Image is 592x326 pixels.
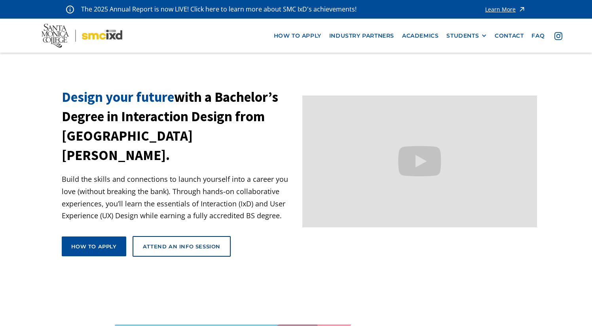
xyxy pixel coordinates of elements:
[302,95,537,227] iframe: Design your future with a Bachelor's Degree in Interaction Design from Santa Monica College
[62,88,174,106] span: Design your future
[81,4,357,15] p: The 2025 Annual Report is now LIVE! Click here to learn more about SMC IxD's achievements!
[42,24,122,48] img: Santa Monica College - SMC IxD logo
[398,29,442,43] a: Academics
[485,4,526,15] a: Learn More
[62,88,296,165] h1: with a Bachelor’s Degree in Interaction Design from [GEOGRAPHIC_DATA][PERSON_NAME].
[133,236,231,257] a: Attend an Info Session
[143,243,220,250] div: Attend an Info Session
[527,29,548,43] a: faq
[66,5,74,13] img: icon - information - alert
[485,7,516,12] div: Learn More
[71,243,117,250] div: How to apply
[270,29,325,43] a: how to apply
[446,32,479,39] div: STUDENTS
[518,4,526,15] img: icon - arrow - alert
[491,29,527,43] a: contact
[554,32,562,40] img: icon - instagram
[446,32,487,39] div: STUDENTS
[325,29,398,43] a: industry partners
[62,173,296,221] p: Build the skills and connections to launch yourself into a career you love (without breaking the ...
[62,236,126,256] a: How to apply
